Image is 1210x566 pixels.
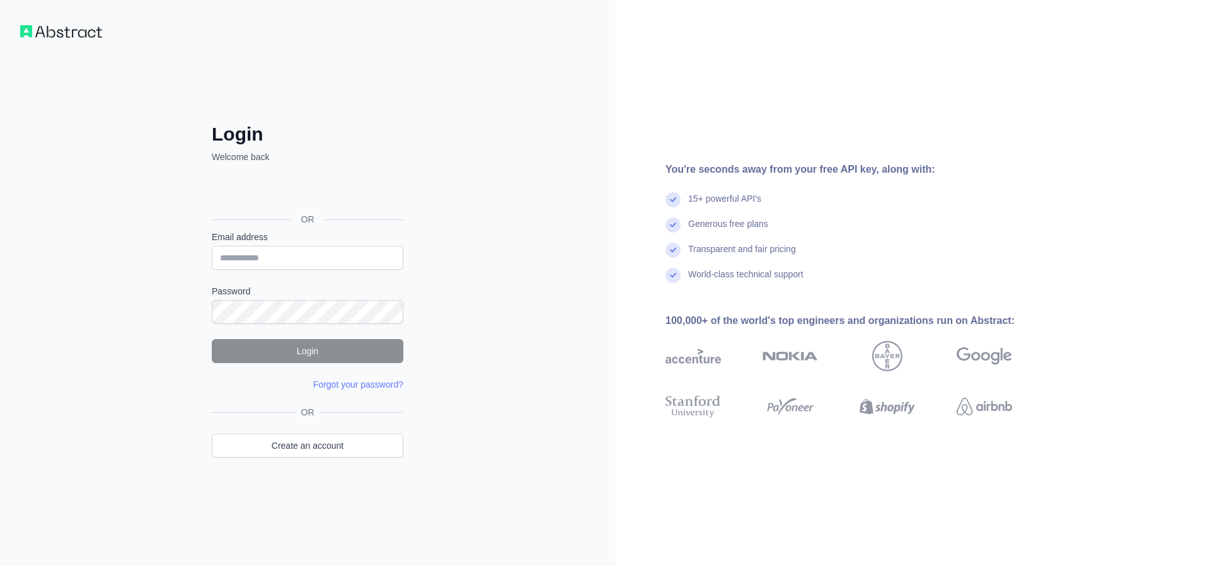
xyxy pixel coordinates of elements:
[763,393,818,420] img: payoneer
[665,162,1052,177] div: You're seconds away from your free API key, along with:
[665,217,681,233] img: check mark
[872,341,902,371] img: bayer
[688,268,804,293] div: World-class technical support
[212,231,403,243] label: Email address
[688,217,768,243] div: Generous free plans
[957,393,1012,420] img: airbnb
[296,406,320,419] span: OR
[212,151,403,163] p: Welcome back
[763,341,818,371] img: nokia
[665,268,681,283] img: check mark
[313,379,403,390] a: Forgot your password?
[665,341,721,371] img: accenture
[665,313,1052,328] div: 100,000+ of the world's top engineers and organizations run on Abstract:
[665,243,681,258] img: check mark
[665,393,721,420] img: stanford university
[688,243,796,268] div: Transparent and fair pricing
[212,285,403,297] label: Password
[688,192,761,217] div: 15+ powerful API's
[212,123,403,146] h2: Login
[665,192,681,207] img: check mark
[205,177,407,205] iframe: Sign in with Google Button
[291,213,325,226] span: OR
[860,393,915,420] img: shopify
[212,339,403,363] button: Login
[212,434,403,458] a: Create an account
[20,25,102,38] img: Workflow
[957,341,1012,371] img: google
